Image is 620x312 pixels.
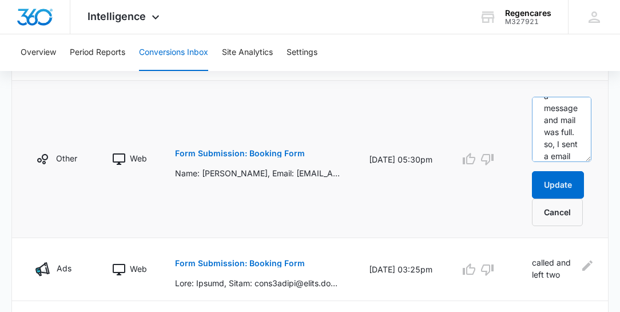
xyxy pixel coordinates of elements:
p: Lore: Ipsumd, Sitam: cons3adipi@elits.doe, Tempo: (479) 268-2481, Inci utla et dol magna aliq eni... [175,277,341,289]
p: Web [130,263,147,275]
button: Update [532,171,584,199]
p: Other [56,152,77,164]
p: called and left two message and sent email. [532,256,577,282]
p: Form Submission: Booking Form [175,149,305,157]
span: Intelligence [88,10,146,22]
button: Form Submission: Booking Form [175,140,305,167]
button: Conversions Inbox [139,34,208,71]
button: Cancel [532,199,583,226]
button: Site Analytics [222,34,273,71]
textarea: called and tried to leave a message and mail was full. so, I sent a email [532,97,591,162]
button: Form Submission: Booking Form [175,250,305,277]
div: account name [505,9,551,18]
button: Period Reports [70,34,125,71]
td: [DATE] 05:30pm [355,81,446,238]
div: account id [505,18,551,26]
p: Name: [PERSON_NAME], Email: [EMAIL_ADDRESS][DOMAIN_NAME], Phone: [PHONE_NUMBER], What time of day... [175,167,341,179]
p: Form Submission: Booking Form [175,259,305,267]
button: Edit Comments [583,256,591,275]
td: [DATE] 03:25pm [355,238,446,301]
p: Web [130,152,147,164]
p: Ads [57,262,71,274]
button: Settings [287,34,317,71]
button: Overview [21,34,56,71]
